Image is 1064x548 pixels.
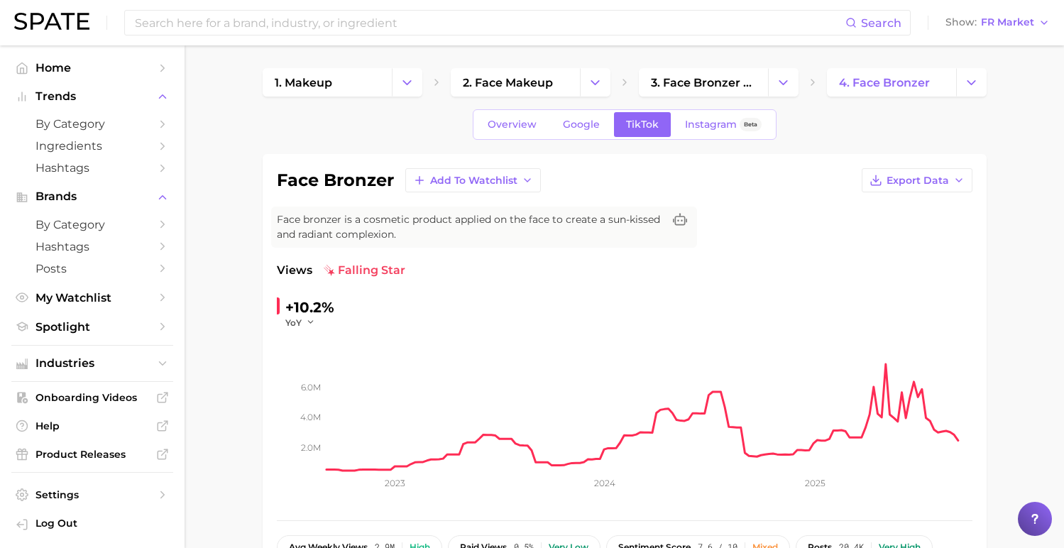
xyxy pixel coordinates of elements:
[35,488,149,501] span: Settings
[384,478,405,488] tspan: 2023
[263,68,392,97] a: 1. makeup
[744,119,757,131] span: Beta
[476,112,549,137] a: Overview
[614,112,671,137] a: TikTok
[35,448,149,461] span: Product Releases
[11,157,173,179] a: Hashtags
[133,11,845,35] input: Search here for a brand, industry, or ingredient
[639,68,768,97] a: 3. face bronzer products
[11,57,173,79] a: Home
[651,76,756,89] span: 3. face bronzer products
[11,214,173,236] a: by Category
[11,236,173,258] a: Hashtags
[945,18,977,26] span: Show
[673,112,774,137] a: InstagramBeta
[35,117,149,131] span: by Category
[277,172,394,189] h1: face bronzer
[285,296,334,319] div: +10.2%
[277,262,312,279] span: Views
[685,119,737,131] span: Instagram
[35,90,149,103] span: Trends
[593,478,615,488] tspan: 2024
[956,68,987,97] button: Change Category
[11,186,173,207] button: Brands
[11,113,173,135] a: by Category
[324,265,335,276] img: falling star
[861,16,901,30] span: Search
[827,68,956,97] a: 4. face bronzer
[405,168,541,192] button: Add to Watchlist
[11,484,173,505] a: Settings
[392,68,422,97] button: Change Category
[35,161,149,175] span: Hashtags
[35,517,162,530] span: Log Out
[35,262,149,275] span: Posts
[11,287,173,309] a: My Watchlist
[580,68,610,97] button: Change Category
[35,357,149,370] span: Industries
[277,212,663,242] span: Face bronzer is a cosmetic product applied on the face to create a sun-kissed and radiant complex...
[300,412,321,422] tspan: 4.0m
[35,420,149,432] span: Help
[11,353,173,374] button: Industries
[887,175,949,187] span: Export Data
[430,175,517,187] span: Add to Watchlist
[35,240,149,253] span: Hashtags
[551,112,612,137] a: Google
[981,18,1034,26] span: FR Market
[285,317,302,329] span: YoY
[11,316,173,338] a: Spotlight
[11,513,173,537] a: Log out. Currently logged in with e-mail jenna@makeupbymario.com.
[11,258,173,280] a: Posts
[35,391,149,404] span: Onboarding Videos
[301,382,321,393] tspan: 6.0m
[35,291,149,305] span: My Watchlist
[14,13,89,30] img: SPATE
[35,139,149,153] span: Ingredients
[35,218,149,231] span: by Category
[626,119,659,131] span: TikTok
[11,135,173,157] a: Ingredients
[35,320,149,334] span: Spotlight
[285,317,316,329] button: YoY
[324,262,405,279] span: falling star
[942,13,1053,32] button: ShowFR Market
[451,68,580,97] a: 2. face makeup
[488,119,537,131] span: Overview
[563,119,600,131] span: Google
[35,61,149,75] span: Home
[11,444,173,465] a: Product Releases
[768,68,799,97] button: Change Category
[804,478,825,488] tspan: 2025
[275,76,332,89] span: 1. makeup
[11,86,173,107] button: Trends
[35,190,149,203] span: Brands
[301,442,321,452] tspan: 2.0m
[11,387,173,408] a: Onboarding Videos
[11,415,173,437] a: Help
[463,76,553,89] span: 2. face makeup
[839,76,930,89] span: 4. face bronzer
[862,168,972,192] button: Export Data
